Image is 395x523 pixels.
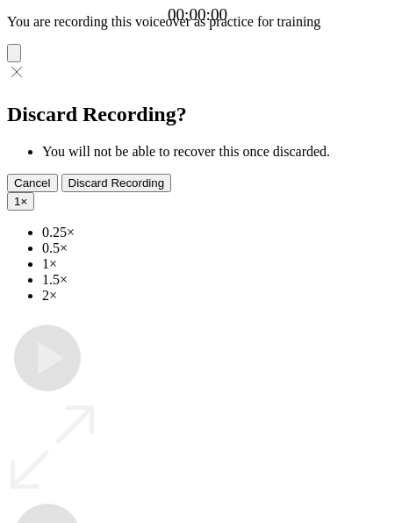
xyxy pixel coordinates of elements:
button: Cancel [7,174,58,192]
h2: Discard Recording? [7,103,388,126]
button: 1× [7,192,34,211]
a: 00:00:00 [168,5,227,25]
li: You will not be able to recover this once discarded. [42,144,388,160]
button: Discard Recording [61,174,172,192]
li: 1× [42,256,388,272]
li: 0.25× [42,225,388,240]
li: 2× [42,288,388,304]
li: 1.5× [42,272,388,288]
p: You are recording this voiceover as practice for training [7,14,388,30]
span: 1 [14,195,20,208]
li: 0.5× [42,240,388,256]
